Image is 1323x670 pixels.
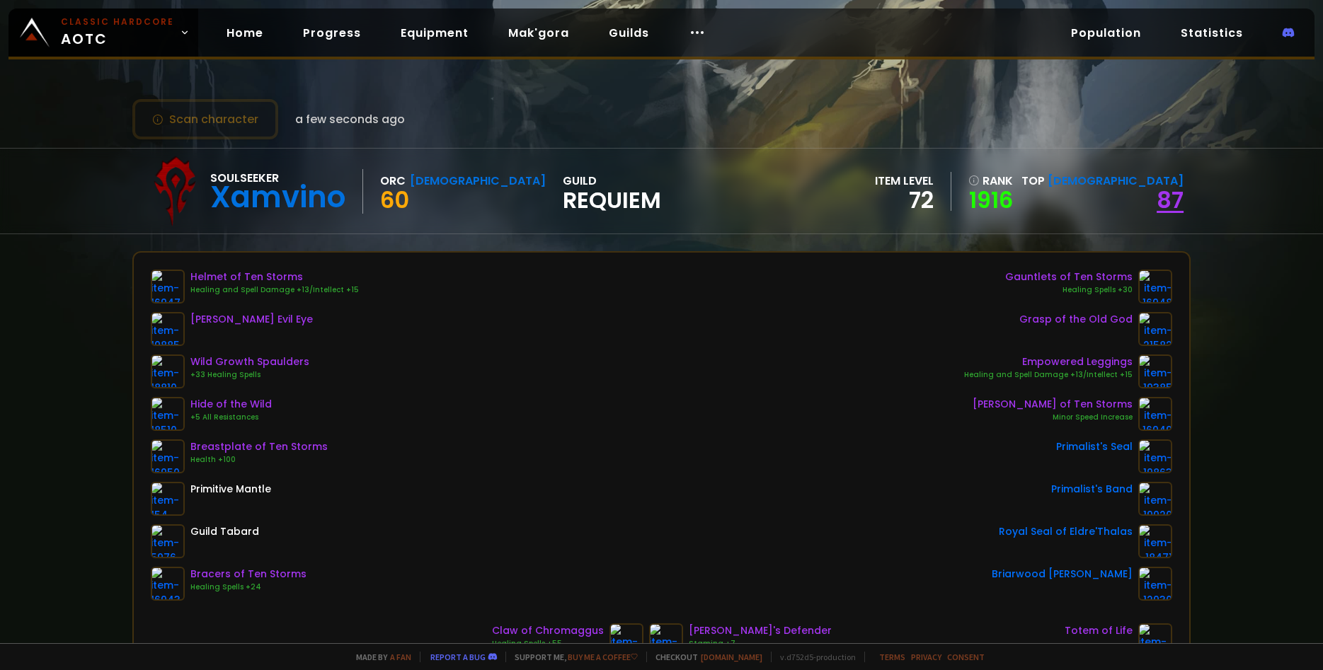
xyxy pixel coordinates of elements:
span: AOTC [61,16,174,50]
a: 1916 [968,190,1013,211]
div: rank [968,172,1013,190]
span: a few seconds ago [295,110,405,128]
div: +33 Healing Spells [190,369,309,381]
a: Report a bug [430,652,486,662]
img: item-18810 [151,354,185,388]
div: Hide of the Wild [190,397,272,412]
img: item-16943 [151,567,185,601]
a: Classic HardcoreAOTC [8,8,198,57]
a: Consent [947,652,985,662]
div: Gauntlets of Ten Storms [1005,270,1133,284]
span: Support me, [505,652,638,662]
a: a fan [390,652,411,662]
img: item-154 [151,482,185,516]
div: Primalist's Band [1051,482,1133,497]
div: [PERSON_NAME]'s Defender [689,623,832,638]
div: Healing Spells +30 [1005,284,1133,296]
div: Orc [380,172,406,190]
div: Top [1021,172,1184,190]
img: item-19863 [1138,439,1172,473]
div: Helmet of Ten Storms [190,270,359,284]
img: item-16949 [1138,397,1172,431]
div: Health +100 [190,454,328,466]
img: item-16947 [151,270,185,304]
img: item-18510 [151,397,185,431]
div: Healing and Spell Damage +13/Intellect +15 [964,369,1133,381]
div: Bracers of Ten Storms [190,567,307,582]
div: [PERSON_NAME] of Ten Storms [973,397,1133,412]
a: Equipment [389,18,480,47]
img: item-5976 [151,524,185,558]
span: Made by [348,652,411,662]
span: Checkout [646,652,762,662]
img: item-19347 [609,623,643,657]
span: Requiem [563,190,661,211]
div: Healing Spells +24 [190,582,307,593]
a: Buy me a coffee [568,652,638,662]
img: item-16950 [151,439,185,473]
div: Stamina +7 [689,638,832,649]
div: Breastplate of Ten Storms [190,439,328,454]
div: Healing and Spell Damage +13/Intellect +15 [190,284,359,296]
a: Privacy [911,652,941,662]
img: item-19885 [151,312,185,346]
img: item-18471 [1138,524,1172,558]
a: Terms [879,652,905,662]
span: v. d752d5 - production [771,652,856,662]
div: [PERSON_NAME] Evil Eye [190,312,313,327]
a: [DOMAIN_NAME] [701,652,762,662]
div: Empowered Leggings [964,354,1133,369]
div: [DEMOGRAPHIC_DATA] [410,172,546,190]
div: Claw of Chromaggus [492,623,604,638]
div: Grasp of the Old God [1019,312,1133,327]
a: 87 [1157,184,1184,216]
div: Briarwood [PERSON_NAME] [992,567,1133,582]
div: Guild Tabard [190,524,259,539]
a: Population [1060,18,1152,47]
img: item-16948 [1138,270,1172,304]
a: Guilds [597,18,660,47]
img: item-22396 [1138,623,1172,657]
img: item-19385 [1138,354,1172,388]
div: Primitive Mantle [190,482,271,497]
span: 60 [380,184,409,216]
span: [DEMOGRAPHIC_DATA] [1048,173,1184,189]
div: Xamvino [210,187,345,208]
a: Statistics [1169,18,1254,47]
div: Totem of Life [1065,623,1133,638]
div: 72 [875,190,934,211]
div: +5 All Resistances [190,412,272,423]
img: item-17106 [649,623,683,657]
button: Scan character [132,99,278,139]
img: item-21582 [1138,312,1172,346]
div: Soulseeker [210,169,345,187]
small: Classic Hardcore [61,16,174,28]
div: item level [875,172,934,190]
a: Progress [292,18,372,47]
div: guild [563,172,661,211]
img: item-12930 [1138,567,1172,601]
img: item-19920 [1138,482,1172,516]
div: Wild Growth Spaulders [190,354,309,369]
div: Royal Seal of Eldre'Thalas [999,524,1133,539]
div: Minor Speed Increase [973,412,1133,423]
div: Primalist's Seal [1056,439,1133,454]
a: Home [215,18,275,47]
a: Mak'gora [497,18,580,47]
div: Healing Spells +55 [492,638,604,649]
